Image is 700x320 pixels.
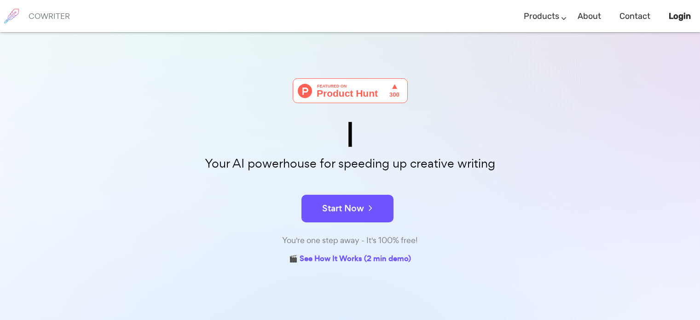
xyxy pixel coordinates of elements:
[29,12,70,20] h6: COWRITER
[120,234,580,247] div: You're one step away - It's 100% free!
[301,195,393,222] button: Start Now
[293,78,408,103] img: Cowriter - Your AI buddy for speeding up creative writing | Product Hunt
[289,252,411,267] a: 🎬 See How It Works (2 min demo)
[619,3,650,30] a: Contact
[578,3,601,30] a: About
[524,3,559,30] a: Products
[669,3,691,30] a: Login
[669,11,691,21] b: Login
[120,154,580,174] p: Your AI powerhouse for speeding up creative writing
